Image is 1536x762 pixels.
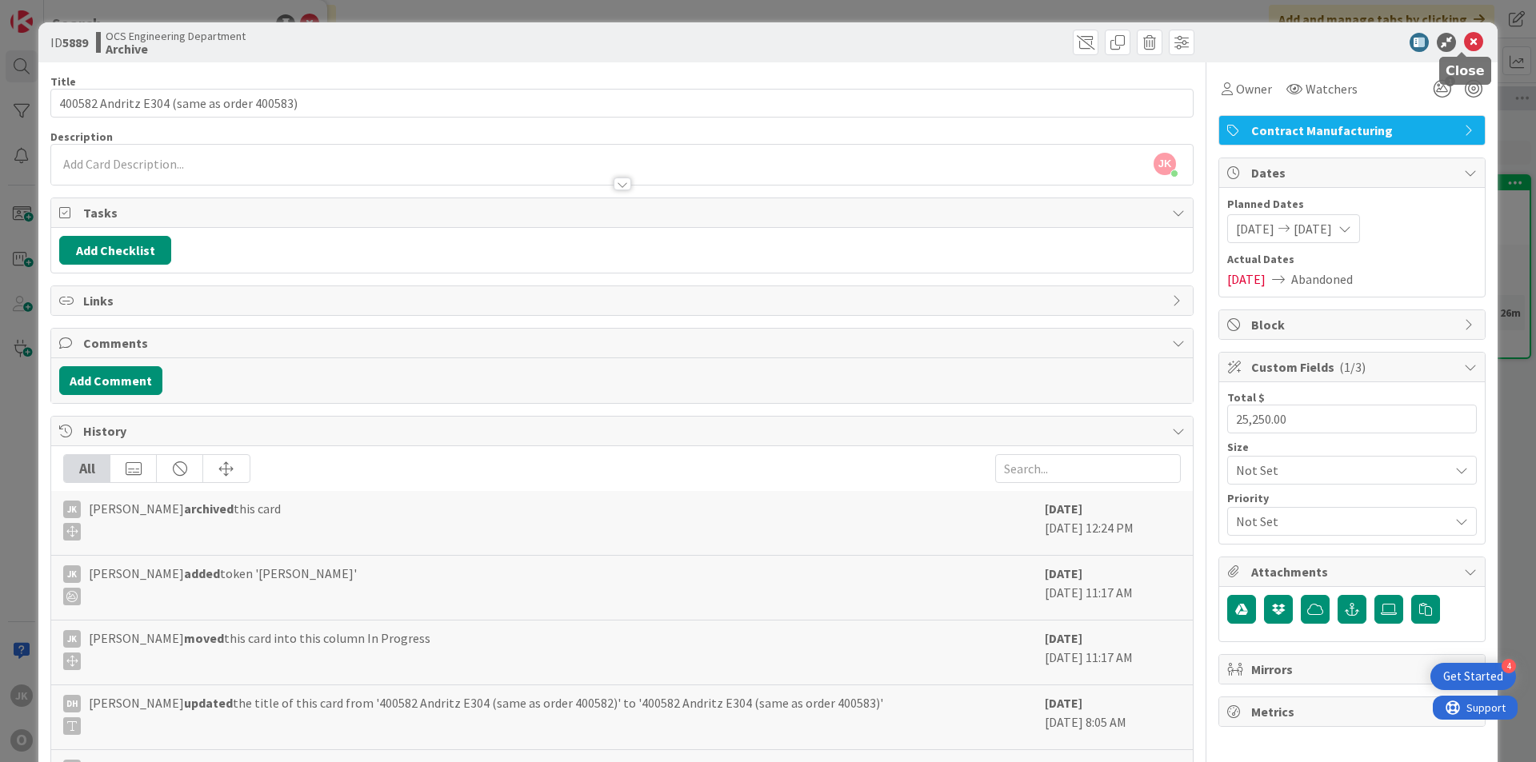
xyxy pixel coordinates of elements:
[50,89,1194,118] input: type card name here...
[1236,510,1441,533] span: Not Set
[1251,702,1456,721] span: Metrics
[83,333,1164,353] span: Comments
[50,130,113,144] span: Description
[50,74,76,89] label: Title
[1227,390,1265,405] label: Total $
[1045,564,1181,612] div: [DATE] 11:17 AM
[59,236,171,265] button: Add Checklist
[50,33,88,52] span: ID
[83,203,1164,222] span: Tasks
[63,695,81,712] div: DH
[62,34,88,50] b: 5889
[64,455,110,482] div: All
[63,565,81,583] div: JK
[1045,501,1082,517] b: [DATE]
[83,421,1164,441] span: History
[1430,663,1516,690] div: Open Get Started checklist, remaining modules: 4
[83,291,1164,310] span: Links
[1251,315,1456,334] span: Block
[1294,219,1332,238] span: [DATE]
[1045,695,1082,711] b: [DATE]
[1251,660,1456,679] span: Mirrors
[1251,121,1456,140] span: Contract Manufacturing
[1045,628,1181,676] div: [DATE] 11:17 AM
[34,2,73,22] span: Support
[1045,693,1181,741] div: [DATE] 8:05 AM
[1045,565,1082,581] b: [DATE]
[1154,153,1176,175] span: JK
[63,501,81,518] div: JK
[1045,499,1181,547] div: [DATE] 12:24 PM
[1251,562,1456,581] span: Attachments
[995,454,1181,483] input: Search...
[1227,441,1477,453] div: Size
[63,630,81,648] div: JK
[59,366,162,395] button: Add Comment
[184,695,233,711] b: updated
[184,630,224,646] b: moved
[1227,196,1477,213] span: Planned Dates
[1446,63,1485,78] h5: Close
[89,564,357,605] span: [PERSON_NAME] token '[PERSON_NAME]'
[1502,659,1516,673] div: 4
[106,30,246,42] span: OCS Engineering Department
[89,628,430,670] span: [PERSON_NAME] this card into this column In Progress
[1251,357,1456,377] span: Custom Fields
[1236,459,1441,481] span: Not Set
[184,565,220,581] b: added
[1045,630,1082,646] b: [DATE]
[184,501,234,517] b: archived
[1251,163,1456,182] span: Dates
[1443,668,1503,684] div: Get Started
[89,499,281,541] span: [PERSON_NAME] this card
[1291,269,1353,289] span: Abandoned
[89,693,883,735] span: [PERSON_NAME] the title of this card from '400582 Andritz E304 (same as order 400582)' to '400582...
[1339,359,1366,375] span: ( 1/3 )
[1236,219,1274,238] span: [DATE]
[106,42,246,55] b: Archive
[1227,251,1477,268] span: Actual Dates
[1306,79,1358,98] span: Watchers
[1227,269,1266,289] span: [DATE]
[1236,79,1272,98] span: Owner
[1227,493,1477,504] div: Priority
